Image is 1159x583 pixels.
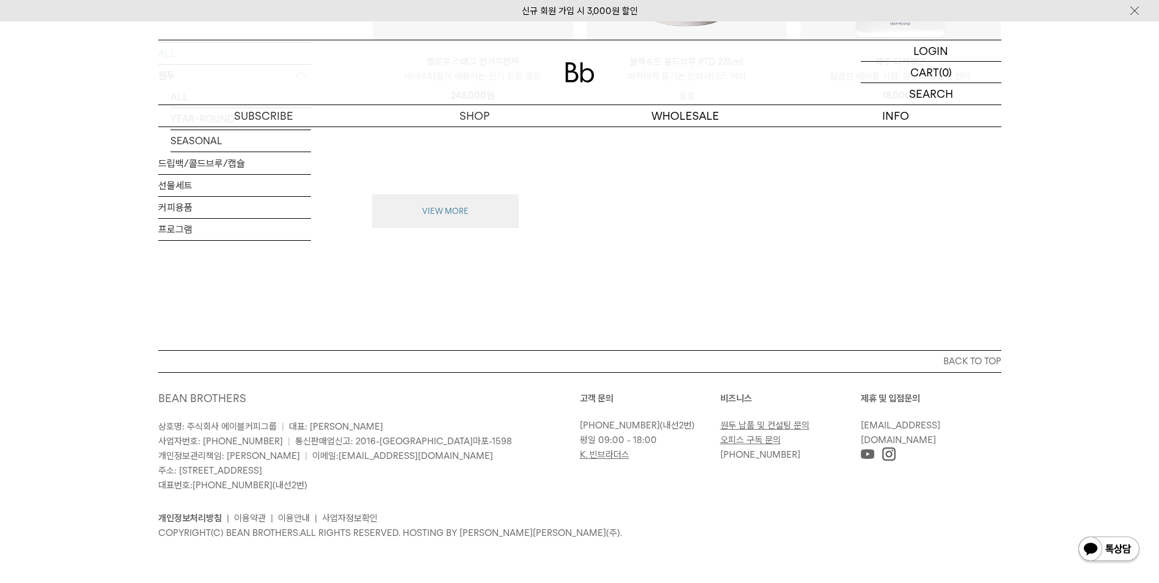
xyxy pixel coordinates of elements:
[158,513,222,524] a: 개인정보처리방침
[158,196,311,218] a: 커피용품
[158,105,369,127] a: SUBSCRIBE
[372,194,519,229] button: VIEW MORE
[158,218,311,240] a: 프로그램
[158,465,262,476] span: 주소: [STREET_ADDRESS]
[910,62,939,82] p: CART
[278,513,310,524] a: 이용안내
[288,436,290,447] span: |
[720,391,861,406] p: 비즈니스
[861,391,1001,406] p: 제휴 및 입점문의
[791,105,1001,127] p: INFO
[158,480,307,491] span: 대표번호: (내선2번)
[861,62,1001,83] a: CART (0)
[234,513,266,524] a: 이용약관
[158,392,246,405] a: BEAN BROTHERS
[295,436,512,447] span: 통신판매업신고: 2016-[GEOGRAPHIC_DATA]마포-1598
[522,5,638,16] a: 신규 회원 가입 시 3,000원 할인
[580,449,629,460] a: K. 빈브라더스
[580,391,720,406] p: 고객 문의
[580,418,714,433] p: (내선2번)
[720,420,810,431] a: 원두 납품 및 컨설팅 문의
[1077,535,1141,565] img: 카카오톡 채널 1:1 채팅 버튼
[939,62,952,82] p: (0)
[158,152,311,174] a: 드립백/콜드브루/캡슐
[227,511,229,526] li: |
[565,62,594,82] img: 로고
[580,105,791,127] p: WHOLESALE
[913,40,948,61] p: LOGIN
[369,105,580,127] a: SHOP
[305,450,307,461] span: |
[158,526,1001,540] p: COPYRIGHT(C) BEAN BROTHERS. ALL RIGHTS RESERVED. HOSTING BY [PERSON_NAME][PERSON_NAME](주).
[282,421,284,432] span: |
[909,83,953,105] p: SEARCH
[720,435,781,446] a: 오피스 구독 문의
[315,511,317,526] li: |
[338,450,493,461] a: [EMAIL_ADDRESS][DOMAIN_NAME]
[289,421,383,432] span: 대표: [PERSON_NAME]
[580,420,660,431] a: [PHONE_NUMBER]
[158,450,300,461] span: 개인정보관리책임: [PERSON_NAME]
[271,511,273,526] li: |
[861,420,940,446] a: [EMAIL_ADDRESS][DOMAIN_NAME]
[192,480,272,491] a: [PHONE_NUMBER]
[312,450,493,461] span: 이메일:
[158,350,1001,372] button: BACK TO TOP
[158,436,283,447] span: 사업자번호: [PHONE_NUMBER]
[580,433,714,447] p: 평일 09:00 - 18:00
[158,421,277,432] span: 상호명: 주식회사 에이블커피그룹
[322,513,378,524] a: 사업자정보확인
[170,130,311,151] a: SEASONAL
[158,174,311,196] a: 선물세트
[861,40,1001,62] a: LOGIN
[720,449,800,460] a: [PHONE_NUMBER]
